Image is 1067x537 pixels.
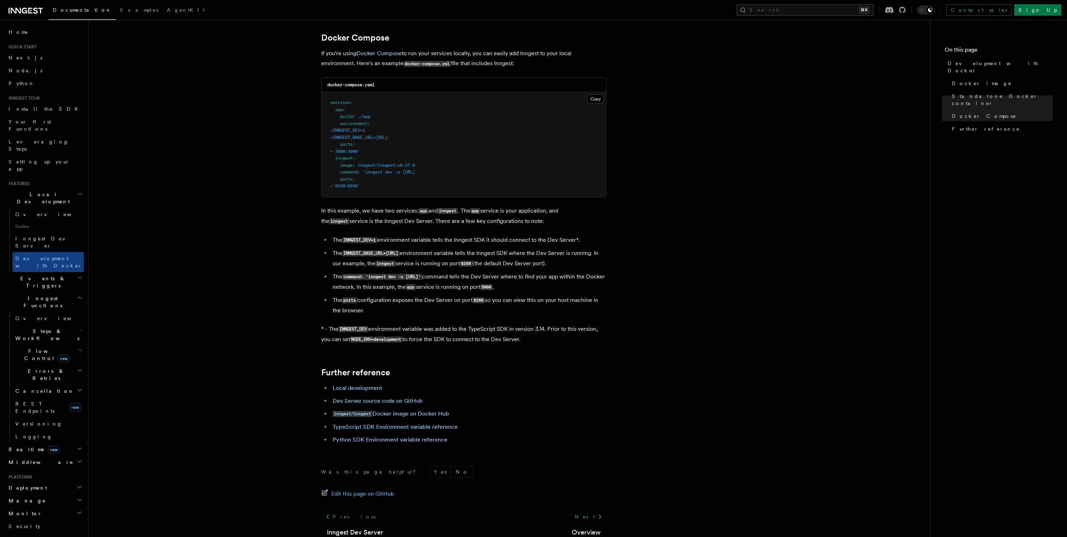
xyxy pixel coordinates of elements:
[404,61,451,67] code: docker-compose.yml
[15,401,55,414] span: REST Endpoints
[15,236,76,249] span: Inngest Dev Server
[330,248,606,269] li: The environment variable tells the Inngest SDK where the Dev Server is running. In our example, t...
[6,484,47,491] span: Deployment
[333,397,423,404] a: Dev Server source code on GitHub
[6,77,84,90] a: Python
[6,295,77,309] span: Inngest Functions
[948,60,1053,74] span: Development with Docker
[333,410,449,417] a: inngest/inngestDocker image on Docker Hub
[945,46,1053,57] h4: On this page
[340,142,353,147] span: ports
[1014,4,1061,16] a: Sign Up
[163,2,209,19] a: AgentKit
[12,430,84,443] a: Logging
[952,80,1012,87] span: Docker image
[438,208,458,214] code: inngest
[570,510,606,523] a: Next
[451,466,473,477] button: No
[952,93,1053,107] span: Standalone Docker container
[12,328,79,342] span: Steps & Workflows
[6,115,84,135] a: Your first Functions
[9,139,69,152] span: Leveraging Steps
[331,489,394,499] span: Edit this page on GitHub
[430,466,451,477] button: Yes
[12,385,84,397] button: Cancellation
[368,121,370,126] span: :
[6,135,84,155] a: Leveraging Steps
[358,163,415,168] span: inngest/inngest:v0.27.0
[6,51,84,64] a: Next.js
[343,107,345,112] span: :
[472,297,485,303] code: 8288
[342,250,400,256] code: INNGEST_BASE_URL=[URL]
[321,468,421,475] p: Was this page helpful?
[12,417,84,430] a: Versioning
[333,128,365,133] span: INNGEST_DEV=1
[321,510,380,523] a: Previous
[375,261,395,267] code: inngest
[58,355,70,363] span: new
[353,114,355,119] span: :
[945,57,1053,77] a: Development with Docker
[9,523,40,529] span: Security
[6,64,84,77] a: Node.js
[353,142,355,147] span: :
[6,155,84,175] a: Setting up your app
[321,367,390,377] a: Further reference
[12,387,74,395] span: Cancellation
[949,122,1053,135] a: Further reference
[340,170,358,174] span: command
[6,26,84,38] a: Home
[330,149,333,154] span: -
[9,28,29,36] span: Home
[321,324,606,345] p: * - The environment variable was added to the TypeScript SDK in version 3.14. Prior to this versi...
[12,221,84,232] span: Guides
[321,33,389,43] a: Docker Compose
[167,7,205,13] span: AgentKit
[329,218,349,224] code: inngest
[363,170,417,174] span: 'inngest dev -u [URL]'
[340,177,353,182] span: ports
[358,170,360,174] span: :
[333,183,360,188] span: '8288:8288'
[335,107,343,112] span: app
[6,272,84,292] button: Events & Triggers
[737,4,873,16] button: Search...⌘K
[48,446,60,454] span: new
[53,7,112,13] span: Documentation
[6,497,46,504] span: Manage
[9,55,42,61] span: Next.js
[917,6,934,14] button: Toggle dark mode
[6,443,84,456] button: Realtimenew
[470,208,480,214] code: app
[6,520,84,533] a: Security
[6,459,73,466] span: Middleware
[116,2,163,19] a: Examples
[340,114,353,119] span: build
[321,48,606,69] p: If you're using to run your services locally, you can easily add Inngest to your local environmen...
[333,385,382,391] a: Local development
[460,261,472,267] code: 8288
[335,156,353,161] span: inngest
[6,292,84,312] button: Inngest Functions
[321,489,394,499] a: Edit this page on GitHub
[6,494,84,507] button: Manage
[15,256,82,268] span: Development with Docker
[587,94,604,104] button: Copy
[12,397,84,417] a: REST Endpointsnew
[350,100,353,105] span: :
[6,312,84,443] div: Inngest Functions
[6,507,84,520] button: Monitor
[952,125,1020,132] span: Further reference
[333,135,388,140] span: INNGEST_BASE_URL=[URL]
[333,423,458,430] a: TypeScript SDK Environment variable reference
[120,7,158,13] span: Examples
[9,80,35,86] span: Python
[12,367,77,382] span: Errors & Retries
[350,337,402,343] code: NODE_ENV=development
[15,212,89,217] span: Overview
[949,90,1053,110] a: Standalone Docker container
[12,208,84,221] a: Overview
[6,44,37,50] span: Quick start
[358,114,370,119] span: ./app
